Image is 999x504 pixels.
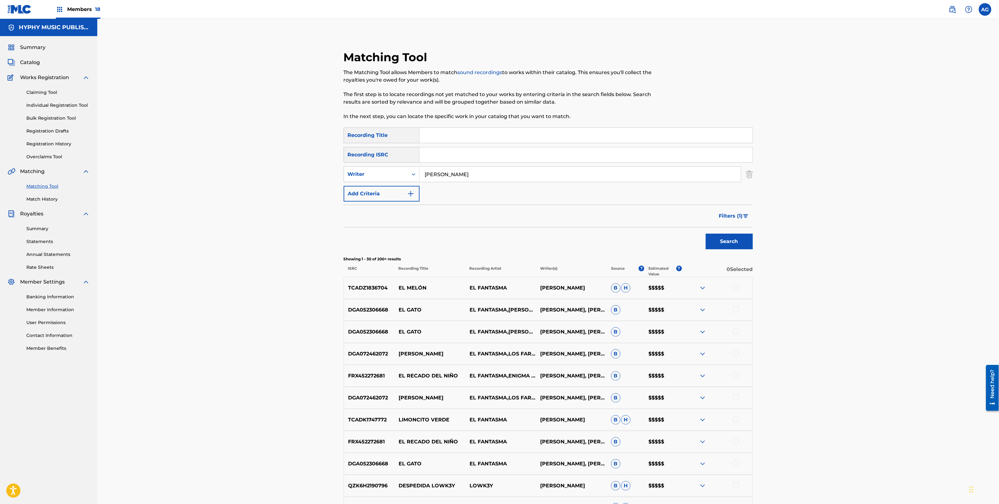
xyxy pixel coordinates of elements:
[676,266,682,271] span: ?
[344,372,395,380] p: FRX452272681
[19,24,90,31] h5: HYPHY MUSIC PUBLISHING INC
[649,266,676,277] p: Estimated Value
[344,460,395,468] p: DGA052306668
[26,306,90,313] a: Member Information
[344,394,395,402] p: DGA072462072
[611,481,620,490] span: B
[644,438,682,446] p: $$$$$
[344,350,395,358] p: DGA072462072
[26,89,90,96] a: Claiming Tool
[344,113,659,120] p: In the next step, you can locate the specific work in your catalog that you want to match.
[621,481,631,490] span: H
[344,127,753,252] form: Search Form
[95,6,100,12] span: 18
[465,306,536,314] p: EL FANTASMA,[PERSON_NAME]
[8,168,15,175] img: Matching
[719,212,743,220] span: Filters ( 1 )
[26,196,90,203] a: Match History
[699,460,706,468] img: expand
[344,91,659,106] p: The first step is to locate recordings not yet matched to your works by entering criteria in the ...
[536,460,607,468] p: [PERSON_NAME], [PERSON_NAME], [PERSON_NAME]
[682,266,753,277] p: 0 Selected
[465,482,536,490] p: LOWK3Y
[465,328,536,336] p: EL FANTASMA,[PERSON_NAME]
[644,350,682,358] p: $$$$$
[344,266,395,277] p: ISRC
[344,328,395,336] p: DGA052306668
[465,266,536,277] p: Recording Artist
[8,278,15,286] img: Member Settings
[20,74,69,81] span: Works Registration
[699,350,706,358] img: expand
[465,394,536,402] p: EL FANTASMA,LOS FARMERZ
[621,283,631,293] span: H
[465,350,536,358] p: EL FANTASMA,LOS FARMERZ
[465,438,536,446] p: EL FANTASMA
[611,327,620,337] span: B
[344,50,431,64] h2: Matching Tool
[395,372,465,380] p: EL RECADO DEL NIÑO
[699,328,706,336] img: expand
[8,59,40,66] a: CatalogCatalog
[611,437,620,447] span: B
[344,256,753,262] p: Showing 1 - 30 of 200+ results
[611,393,620,403] span: B
[699,284,706,292] img: expand
[8,210,15,218] img: Royalties
[715,208,753,224] button: Filters (1)
[465,416,536,424] p: EL FANTASMA
[20,44,46,51] span: Summary
[644,482,682,490] p: $$$$$
[82,210,90,218] img: expand
[963,3,975,16] div: Help
[979,3,991,16] div: User Menu
[20,278,65,286] span: Member Settings
[26,154,90,160] a: Overclaims Tool
[644,306,682,314] p: $$$$$
[395,394,465,402] p: [PERSON_NAME]
[946,3,959,16] a: Public Search
[621,415,631,425] span: H
[26,183,90,190] a: Matching Tool
[344,438,395,446] p: FRX452272681
[395,438,465,446] p: EL RECADO DEL NIÑO
[706,234,753,249] button: Search
[949,6,956,13] img: search
[458,69,502,75] a: sound recordings
[536,394,607,402] p: [PERSON_NAME], [PERSON_NAME] [PERSON_NAME] [PERSON_NAME]
[26,251,90,258] a: Annual Statements
[8,74,16,81] img: Works Registration
[344,482,395,490] p: QZK6H2190796
[8,24,15,31] img: Accounts
[67,6,100,13] span: Members
[611,371,620,381] span: B
[699,482,706,490] img: expand
[611,266,625,277] p: Source
[644,416,682,424] p: $$$$$
[26,332,90,339] a: Contact Information
[536,482,607,490] p: [PERSON_NAME]
[536,284,607,292] p: [PERSON_NAME]
[395,482,465,490] p: DESPEDIDA LOWK3Y
[26,102,90,109] a: Individual Registration Tool
[965,6,973,13] img: help
[699,438,706,446] img: expand
[26,141,90,147] a: Registration History
[8,59,15,66] img: Catalog
[536,350,607,358] p: [PERSON_NAME], [PERSON_NAME] [PERSON_NAME] [PERSON_NAME]
[82,168,90,175] img: expand
[56,6,63,13] img: Top Rightsholders
[20,59,40,66] span: Catalog
[611,283,620,293] span: B
[969,480,973,499] div: Drag
[536,328,607,336] p: [PERSON_NAME], [PERSON_NAME], [PERSON_NAME]
[26,225,90,232] a: Summary
[644,328,682,336] p: $$$$$
[743,214,749,218] img: filter
[26,345,90,352] a: Member Benefits
[82,278,90,286] img: expand
[465,460,536,468] p: EL FANTASMA
[395,284,465,292] p: EL MELÓN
